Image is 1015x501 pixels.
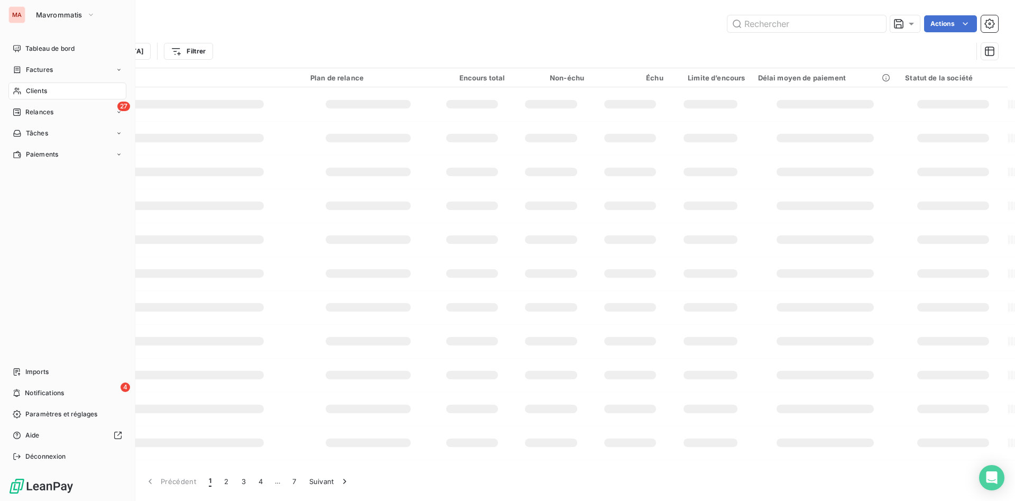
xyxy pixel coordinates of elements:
[202,470,218,493] button: 1
[310,74,426,82] div: Plan de relance
[8,6,25,23] div: MA
[117,102,130,111] span: 27
[26,129,48,138] span: Tâches
[286,470,302,493] button: 7
[905,74,1001,82] div: Statut de la société
[597,74,663,82] div: Échu
[8,427,126,444] a: Aide
[36,11,82,19] span: Mavrommatis
[979,465,1004,490] div: Open Intercom Messenger
[26,86,47,96] span: Clients
[25,452,66,461] span: Déconnexion
[924,15,977,32] button: Actions
[758,74,893,82] div: Délai moyen de paiement
[303,470,356,493] button: Suivant
[439,74,505,82] div: Encours total
[209,476,211,487] span: 1
[269,473,286,490] span: …
[139,470,202,493] button: Précédent
[121,382,130,392] span: 4
[25,44,75,53] span: Tableau de bord
[164,43,213,60] button: Filtrer
[676,74,745,82] div: Limite d’encours
[26,65,53,75] span: Factures
[727,15,886,32] input: Rechercher
[218,470,235,493] button: 2
[25,367,49,377] span: Imports
[518,74,585,82] div: Non-échu
[26,150,58,159] span: Paiements
[235,470,252,493] button: 3
[25,431,40,440] span: Aide
[25,388,64,398] span: Notifications
[8,478,74,495] img: Logo LeanPay
[25,107,53,117] span: Relances
[252,470,269,493] button: 4
[25,409,97,419] span: Paramètres et réglages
